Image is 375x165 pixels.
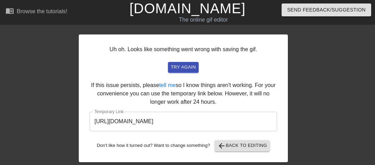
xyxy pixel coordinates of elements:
div: The online gif editor [129,16,278,24]
span: Send Feedback/Suggestion [287,6,366,14]
div: Uh oh. Looks like something went wrong with saving the gif. If this issue persists, please so I k... [79,34,288,162]
input: bare [90,112,277,131]
span: menu_book [6,7,14,15]
button: try again [168,62,199,73]
button: Send Feedback/Suggestion [282,3,371,16]
a: [DOMAIN_NAME] [129,1,245,16]
a: Browse the tutorials! [6,7,67,17]
button: Back to Editing [215,140,270,151]
span: try again [171,63,196,71]
div: Don't like how it turned out? Want to change something? [90,140,277,151]
a: tell me [159,82,176,88]
span: Back to Editing [217,142,267,150]
div: Browse the tutorials! [17,8,67,14]
span: arrow_back [217,142,226,150]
